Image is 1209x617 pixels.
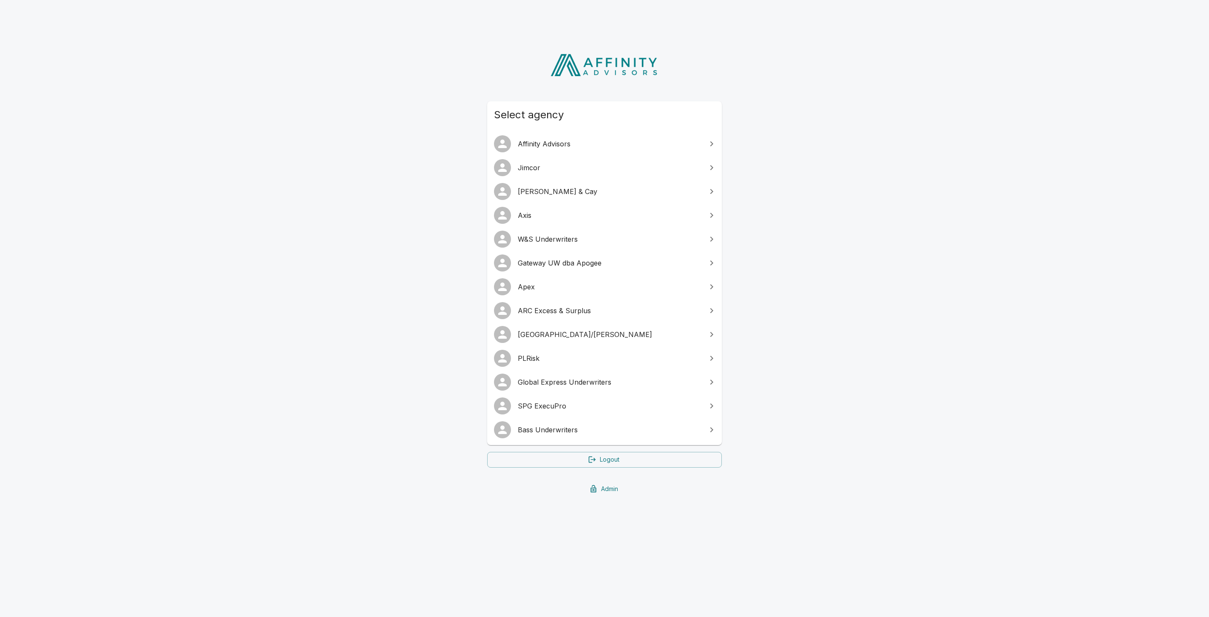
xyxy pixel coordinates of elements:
[518,186,701,197] span: [PERSON_NAME] & Cay
[518,401,701,411] span: SPG ExecuPro
[518,353,701,363] span: PLRisk
[487,275,722,299] a: Apex
[518,258,701,268] span: Gateway UW dba Apogee
[518,282,701,292] span: Apex
[487,203,722,227] a: Axis
[544,51,666,79] img: Affinity Advisors Logo
[487,418,722,442] a: Bass Underwriters
[487,452,722,468] a: Logout
[487,299,722,323] a: ARC Excess & Surplus
[487,323,722,346] a: [GEOGRAPHIC_DATA]/[PERSON_NAME]
[518,306,701,316] span: ARC Excess & Surplus
[487,227,722,251] a: W&S Underwriters
[494,108,715,122] span: Select agency
[518,163,701,173] span: Jimcor
[487,346,722,370] a: PLRisk
[487,180,722,203] a: [PERSON_NAME] & Cay
[487,132,722,156] a: Affinity Advisors
[518,234,701,244] span: W&S Underwriters
[487,481,722,497] a: Admin
[487,370,722,394] a: Global Express Underwriters
[487,394,722,418] a: SPG ExecuPro
[518,377,701,387] span: Global Express Underwriters
[487,251,722,275] a: Gateway UW dba Apogee
[518,329,701,340] span: [GEOGRAPHIC_DATA]/[PERSON_NAME]
[518,139,701,149] span: Affinity Advisors
[518,210,701,220] span: Axis
[518,425,701,435] span: Bass Underwriters
[487,156,722,180] a: Jimcor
